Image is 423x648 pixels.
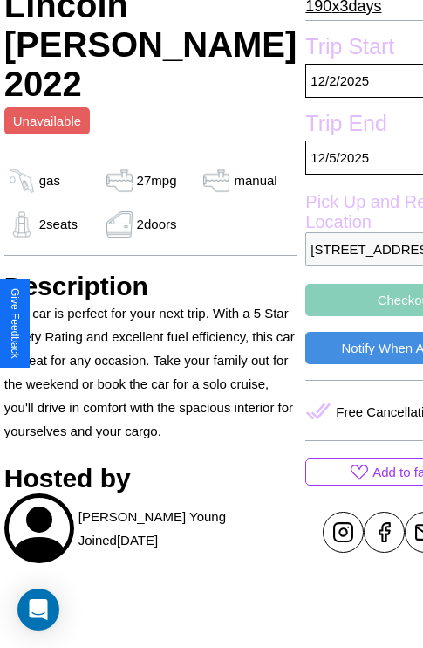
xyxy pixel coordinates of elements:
img: gas [102,211,137,238]
p: 27 mpg [137,169,177,192]
p: 2 doors [137,212,177,236]
img: gas [4,211,39,238]
p: 2 seats [39,212,78,236]
h3: Description [4,272,297,301]
p: This car is perfect for your next trip. With a 5 Star Safety Rating and excellent fuel efficiency... [4,301,297,443]
img: gas [4,168,39,194]
h3: Hosted by [4,464,297,493]
img: gas [102,168,137,194]
p: Joined [DATE] [78,528,158,552]
p: manual [234,169,276,192]
div: Open Intercom Messenger [17,589,59,631]
p: Unavailable [13,109,81,133]
img: gas [199,168,234,194]
p: gas [39,169,60,192]
div: Give Feedback [9,288,21,359]
p: [PERSON_NAME] Young [78,505,226,528]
